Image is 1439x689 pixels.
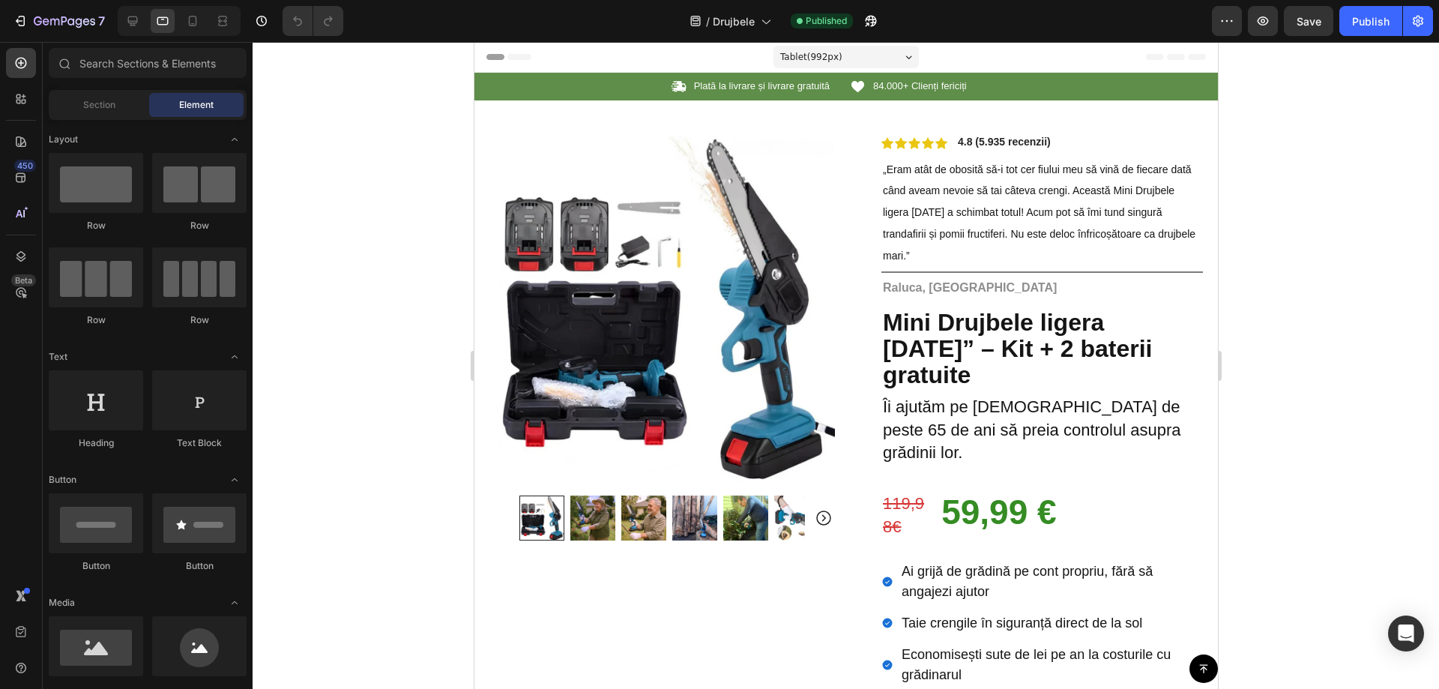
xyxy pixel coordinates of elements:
[49,436,143,450] div: Heading
[49,350,67,364] span: Text
[483,94,576,106] strong: 4.8 (5.935 recenzii)
[408,121,721,220] span: „Eram atât de obosită să-i tot cer fiului meu să vină de fiecare dată când aveam nevoie să tai câ...
[713,13,755,29] span: Drujbele
[806,14,847,28] span: Published
[408,267,678,346] strong: Mini Drujbele ligera [DATE]” – Kit + 2 baterii gratuite
[1352,13,1390,29] div: Publish
[49,596,75,610] span: Media
[152,559,247,573] div: Button
[1388,616,1424,652] div: Open Intercom Messenger
[427,605,696,640] span: Economisești sute de lei pe an la costurile cu grădinarul
[152,219,247,232] div: Row
[706,13,710,29] span: /
[1297,15,1321,28] span: Save
[408,355,706,421] span: Îi ajutăm pe [DEMOGRAPHIC_DATA] de peste 65 de ani să preia controlul asupra grădinii lor.
[49,473,76,487] span: Button
[223,345,247,369] span: Toggle open
[49,559,143,573] div: Button
[49,48,247,78] input: Search Sections & Elements
[474,42,1218,689] iframe: Design area
[1284,6,1333,36] button: Save
[14,160,36,172] div: 450
[152,436,247,450] div: Text Block
[83,98,115,112] span: Section
[49,313,143,327] div: Row
[223,127,247,151] span: Toggle open
[179,98,214,112] span: Element
[1339,6,1402,36] button: Publish
[49,133,78,146] span: Layout
[223,468,247,492] span: Toggle open
[408,239,582,252] strong: Raluca, [GEOGRAPHIC_DATA]
[408,452,450,494] s: 119,98€
[283,6,343,36] div: Undo/Redo
[98,12,105,30] p: 7
[427,522,678,557] span: Ai grijă de grădină pe cont propriu, fără să angajezi ajutor
[6,6,112,36] button: 7
[427,574,668,589] span: Taie crengile în siguranță direct de la sol
[11,274,36,286] div: Beta
[223,591,247,615] span: Toggle open
[152,313,247,327] div: Row
[467,451,582,490] strong: 59,99 €
[49,219,143,232] div: Row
